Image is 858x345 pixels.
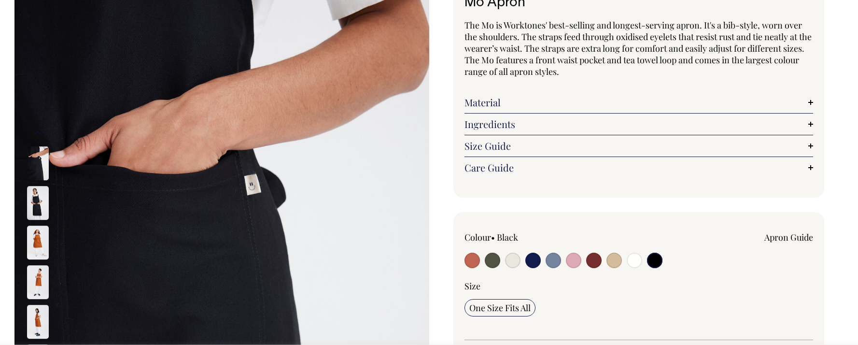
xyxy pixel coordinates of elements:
img: black [27,187,49,220]
a: Material [464,97,814,108]
div: Colour [464,231,604,243]
button: Previous [30,122,45,144]
label: Black [497,231,518,243]
span: One Size Fits All [469,302,531,314]
a: Size Guide [464,140,814,152]
img: rust [27,305,49,339]
img: rust [27,266,49,300]
input: One Size Fits All [464,299,535,316]
div: Size [464,280,814,292]
span: The Mo is Worktones' best-selling and longest-serving apron. It's a bib-style, worn over the shou... [464,19,812,77]
img: rust [27,226,49,260]
a: Ingredients [464,118,814,130]
img: black [27,147,49,181]
span: • [491,231,495,243]
a: Apron Guide [764,231,813,243]
a: Care Guide [464,162,814,173]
